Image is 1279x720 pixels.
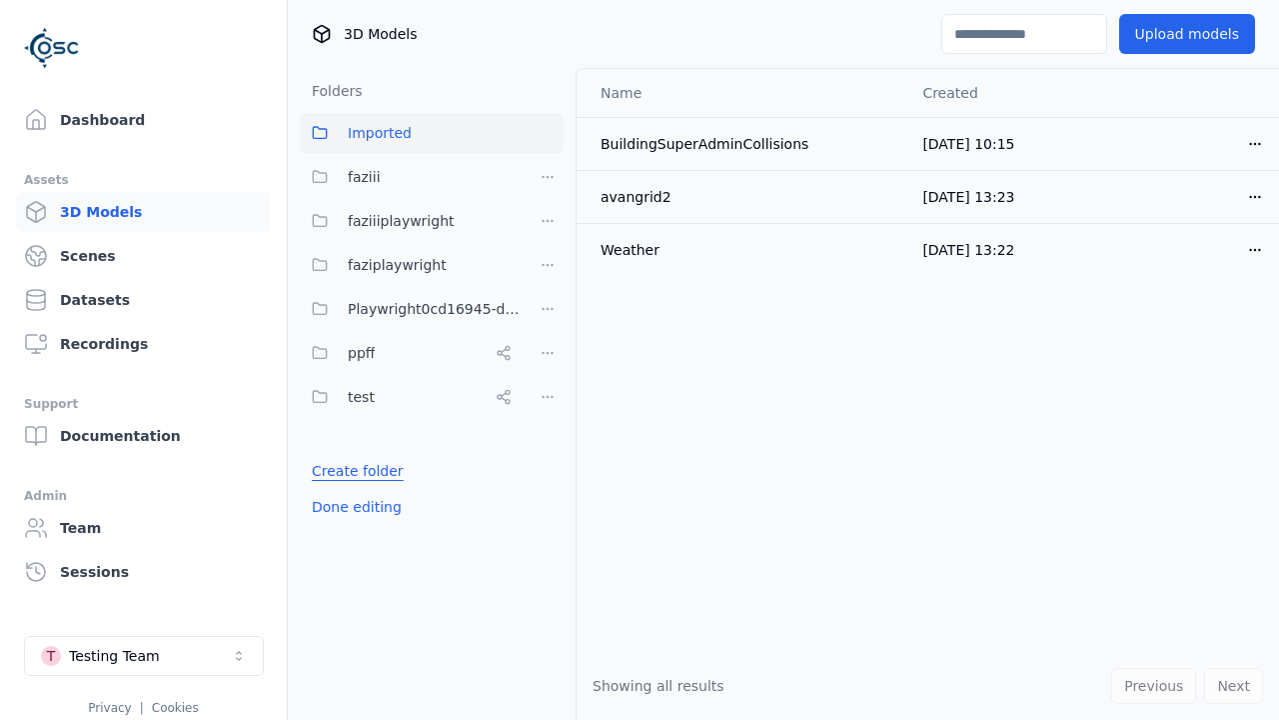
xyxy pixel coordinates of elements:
a: Scenes [16,236,271,276]
a: Sessions [16,552,271,592]
a: Datasets [16,280,271,320]
button: faziiiplaywright [300,201,520,241]
a: Cookies [152,701,199,715]
a: Team [16,508,271,548]
span: Imported [348,121,412,145]
a: Recordings [16,324,271,364]
span: faziplaywright [348,253,447,277]
span: 3D Models [344,24,417,44]
button: faziplaywright [300,245,520,285]
div: Testing Team [69,646,160,666]
span: [DATE] 13:22 [922,242,1014,258]
span: Showing all results [593,678,724,694]
th: Created [906,69,1093,117]
button: Upload models [1119,14,1255,54]
a: Privacy [88,701,131,715]
h3: Folders [300,81,363,101]
div: Admin [24,484,263,508]
div: Support [24,392,263,416]
div: Assets [24,168,263,192]
button: Create folder [300,453,416,489]
button: faziii [300,157,520,197]
button: Imported [300,113,564,153]
div: T [41,646,61,666]
span: Playwright0cd16945-d24c-45f9-a8ba-c74193e3fd84 [348,297,520,321]
div: avangrid2 [601,187,890,207]
span: faziii [348,165,381,189]
a: Documentation [16,416,271,456]
span: [DATE] 13:23 [922,189,1014,205]
button: test [300,377,520,417]
div: Weather [601,240,890,260]
button: Playwright0cd16945-d24c-45f9-a8ba-c74193e3fd84 [300,289,520,329]
a: Create folder [312,461,404,481]
span: ppff [348,341,375,365]
button: ppff [300,333,520,373]
button: Select a workspace [24,636,264,676]
span: faziiiplaywright [348,209,455,233]
span: test [348,385,375,409]
a: Dashboard [16,100,271,140]
div: BuildingSuperAdminCollisions [601,134,890,154]
span: [DATE] 10:15 [922,136,1014,152]
button: Done editing [300,489,414,525]
img: Logo [24,20,80,76]
th: Name [577,69,906,117]
span: | [140,701,144,715]
a: 3D Models [16,192,271,232]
